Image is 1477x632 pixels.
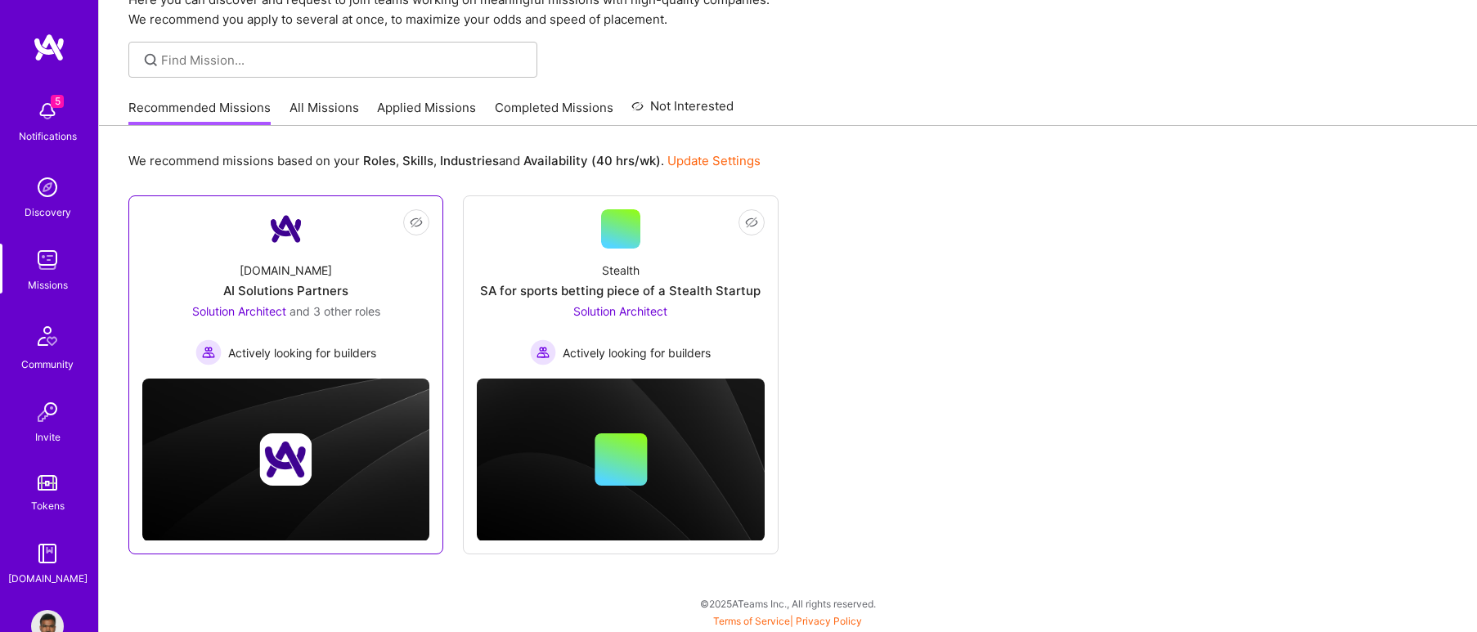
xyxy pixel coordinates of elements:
span: 5 [51,95,64,108]
div: [DOMAIN_NAME] [8,570,88,587]
a: Applied Missions [377,99,476,126]
img: guide book [31,537,64,570]
img: Company Logo [267,209,306,249]
img: teamwork [31,244,64,276]
a: Recommended Missions [128,99,271,126]
div: [DOMAIN_NAME] [240,262,332,279]
div: Invite [35,428,61,446]
span: | [713,615,862,627]
span: Actively looking for builders [228,344,376,361]
b: Skills [402,153,433,168]
img: Company logo [260,433,312,486]
a: Completed Missions [495,99,613,126]
div: AI Solutions Partners [223,282,348,299]
b: Roles [363,153,396,168]
span: Actively looking for builders [563,344,711,361]
img: logo [33,33,65,62]
b: Industries [440,153,499,168]
a: StealthSA for sports betting piece of a Stealth StartupSolution Architect Actively looking for bu... [477,209,764,365]
i: icon SearchGrey [141,51,160,69]
div: SA for sports betting piece of a Stealth Startup [480,282,761,299]
img: discovery [31,171,64,204]
a: Not Interested [631,96,734,126]
a: Terms of Service [713,615,790,627]
img: bell [31,95,64,128]
div: © 2025 ATeams Inc., All rights reserved. [98,583,1477,624]
div: Community [21,356,74,373]
img: tokens [38,475,57,491]
b: Availability (40 hrs/wk) [523,153,661,168]
div: Tokens [31,497,65,514]
a: Company Logo[DOMAIN_NAME]AI Solutions PartnersSolution Architect and 3 other rolesActively lookin... [142,209,429,365]
i: icon EyeClosed [410,216,423,229]
img: Actively looking for builders [530,339,556,365]
img: cover [477,379,764,541]
i: icon EyeClosed [745,216,758,229]
span: Solution Architect [573,304,667,318]
img: Invite [31,396,64,428]
img: Community [28,316,67,356]
input: Find Mission... [161,52,525,69]
p: We recommend missions based on your , , and . [128,152,761,169]
img: Actively looking for builders [195,339,222,365]
div: Missions [28,276,68,294]
img: cover [142,379,429,541]
span: and 3 other roles [290,304,380,318]
a: Privacy Policy [796,615,862,627]
a: All Missions [290,99,359,126]
span: Solution Architect [192,304,286,318]
div: Stealth [602,262,640,279]
div: Notifications [19,128,77,145]
a: Update Settings [667,153,761,168]
div: Discovery [25,204,71,221]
